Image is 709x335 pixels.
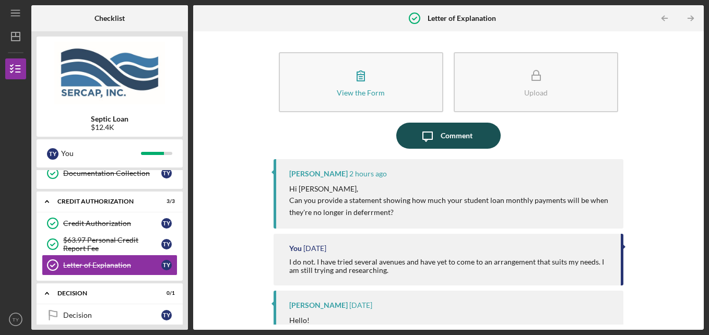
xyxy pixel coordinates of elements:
a: $63.97 Personal Credit Report FeeTY [42,234,178,255]
p: Can you provide a statement showing how much your student loan monthly payments will be when they... [289,195,613,218]
button: View the Form [279,52,443,112]
div: T Y [161,239,172,249]
a: Letter of ExplanationTY [42,255,178,276]
div: You [61,145,141,162]
img: Product logo [37,42,183,104]
a: Documentation CollectionTY [42,163,178,184]
div: Decision [63,311,161,319]
div: Credit Authorization [63,219,161,228]
div: [PERSON_NAME] [289,301,348,309]
div: T Y [161,168,172,178]
div: 0 / 1 [156,290,175,296]
b: Checklist [94,14,125,22]
p: Hi [PERSON_NAME], [289,183,613,195]
div: I do not. I have tried several avenues and have yet to come to an arrangement that suits my needs... [289,258,611,274]
button: Comment [396,123,501,149]
b: Septic Loan [91,115,128,123]
div: Decision [57,290,149,296]
div: T Y [161,260,172,270]
div: T Y [161,218,172,229]
div: T Y [161,310,172,320]
div: CREDIT AUTHORIZATION [57,198,149,205]
div: 3 / 3 [156,198,175,205]
div: Documentation Collection [63,169,161,177]
button: Upload [454,52,618,112]
div: View the Form [337,89,385,97]
time: 2025-08-21 17:31 [349,170,387,178]
a: DecisionTY [42,305,178,326]
div: T Y [47,148,58,160]
time: 2025-08-18 18:56 [349,301,372,309]
div: You [289,244,302,253]
div: Upload [524,89,548,97]
text: TY [13,317,19,322]
div: [PERSON_NAME] [289,170,348,178]
a: Credit AuthorizationTY [42,213,178,234]
button: TY [5,309,26,330]
div: Comment [441,123,472,149]
time: 2025-08-18 19:28 [303,244,326,253]
b: Letter of Explanation [428,14,496,22]
div: $12.4K [91,123,128,131]
div: Letter of Explanation [63,261,161,269]
p: Hello! [289,315,556,326]
div: $63.97 Personal Credit Report Fee [63,236,161,253]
